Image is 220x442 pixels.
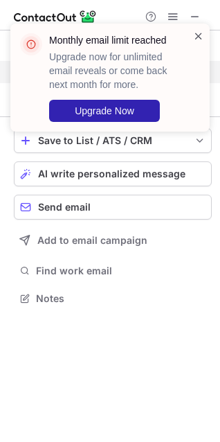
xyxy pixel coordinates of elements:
[36,292,206,305] span: Notes
[37,235,147,246] span: Add to email campaign
[49,50,176,91] p: Upgrade now for unlimited email reveals or come back next month for more.
[14,228,212,253] button: Add to email campaign
[14,8,97,25] img: ContactOut v5.3.10
[14,195,212,220] button: Send email
[14,261,212,281] button: Find work email
[75,105,134,116] span: Upgrade Now
[49,100,160,122] button: Upgrade Now
[49,33,176,47] header: Monthly email limit reached
[14,289,212,308] button: Notes
[36,265,206,277] span: Find work email
[20,33,42,55] img: error
[38,202,91,213] span: Send email
[14,161,212,186] button: AI write personalized message
[38,168,185,179] span: AI write personalized message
